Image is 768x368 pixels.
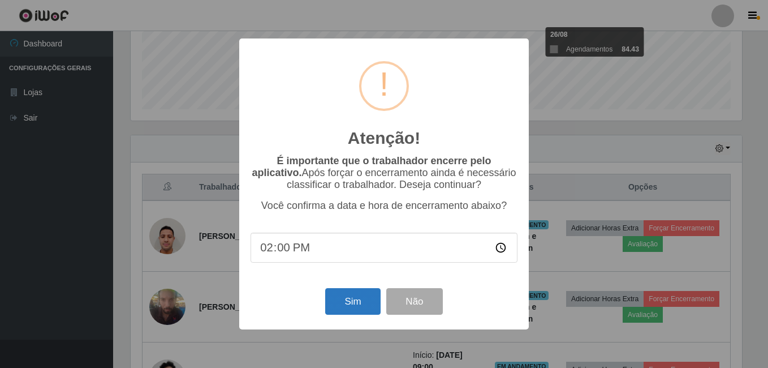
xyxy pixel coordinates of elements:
[325,288,380,315] button: Sim
[386,288,442,315] button: Não
[252,155,491,178] b: É importante que o trabalhador encerre pelo aplicativo.
[251,155,517,191] p: Após forçar o encerramento ainda é necessário classificar o trabalhador. Deseja continuar?
[348,128,420,148] h2: Atenção!
[251,200,517,212] p: Você confirma a data e hora de encerramento abaixo?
